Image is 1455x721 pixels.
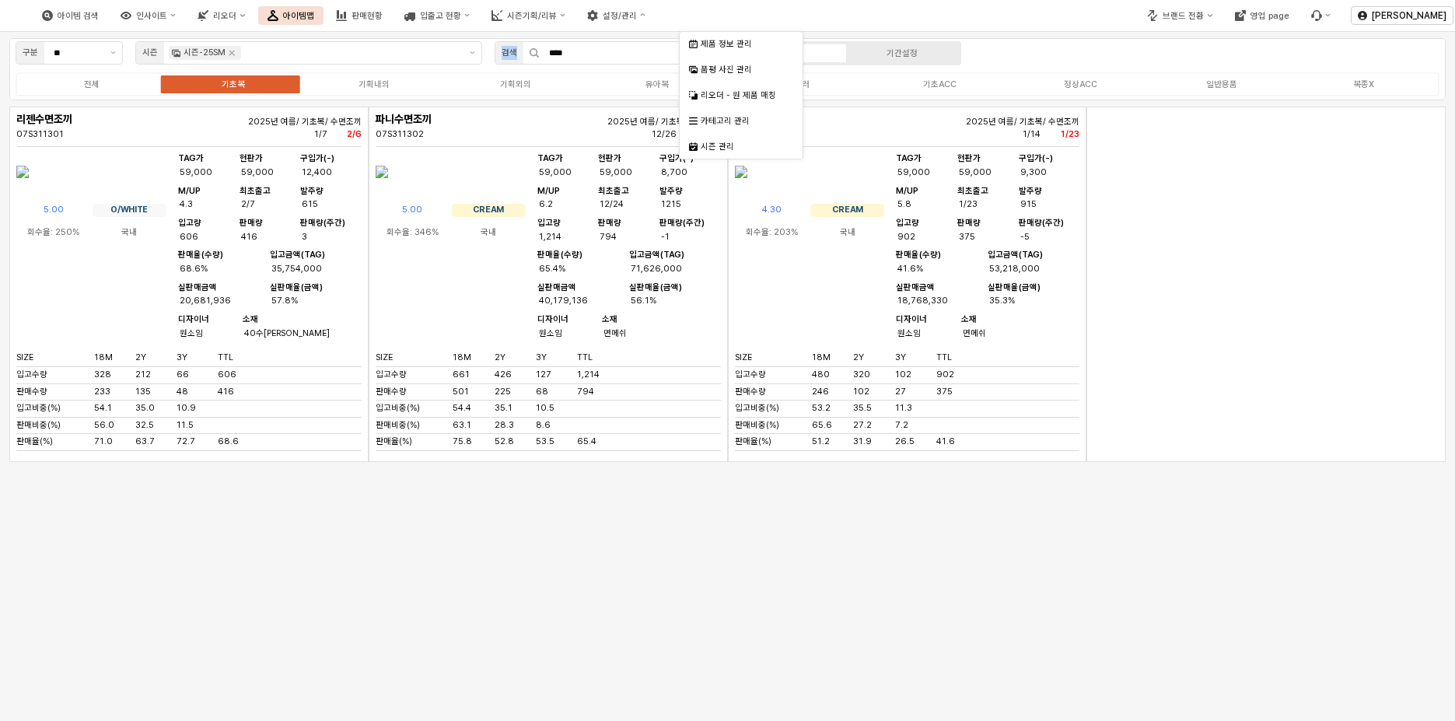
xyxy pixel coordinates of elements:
[104,42,122,64] button: 제안 사항 표시
[58,11,99,21] div: 아이템 검색
[1292,78,1434,91] label: 복종X
[303,78,445,91] label: 기획내의
[395,6,479,25] button: 입출고 현황
[701,141,785,152] div: 시즌 관리
[1138,6,1222,25] button: 브랜드 전환
[701,89,785,101] div: 리오더 - 원 제품 매칭
[1064,79,1097,89] div: 정상ACC
[111,6,185,25] button: 인사이트
[507,11,557,21] div: 시즌기획/리뷰
[701,38,785,50] div: 제품 정보 관리
[327,6,392,25] button: 판매현황
[283,11,314,21] div: 아이템맵
[1372,9,1446,22] p: [PERSON_NAME]
[848,47,956,60] label: 기간설정
[352,11,383,21] div: 판매현황
[188,6,254,25] button: 리오더
[184,46,226,60] div: 시즌-25SM
[586,78,728,91] label: 유아복
[1250,11,1289,21] div: 영업 page
[359,79,390,89] div: 기획내의
[578,6,655,25] button: 설정/관리
[923,79,957,89] div: 기초ACC
[680,31,803,159] div: Select an option
[136,11,167,21] div: 인사이트
[420,11,461,21] div: 입출고 현황
[213,11,236,21] div: 리오더
[463,42,481,64] button: 제안 사항 표시
[21,78,163,91] label: 전체
[1353,79,1374,89] div: 복종X
[33,6,108,25] button: 아이템 검색
[222,79,245,89] div: 기초복
[445,78,586,91] label: 기획외의
[1010,78,1152,91] label: 정상ACC
[23,46,38,60] div: 구분
[603,11,637,21] div: 설정/관리
[1152,78,1293,91] label: 일반용품
[1302,6,1340,25] div: Menu item 6
[84,79,100,89] div: 전체
[1226,6,1299,25] button: 영업 page
[142,46,158,60] div: 시즌
[482,6,575,25] button: 시즌기획/리뷰
[1206,79,1237,89] div: 일반용품
[1163,11,1204,21] div: 브랜드 전환
[869,78,1010,91] label: 기초ACC
[258,6,324,25] button: 아이템맵
[502,46,517,60] div: 검색
[701,115,785,127] div: 카테고리 관리
[645,79,669,89] div: 유아복
[229,50,235,56] div: Remove 시즌-25SM
[1351,6,1453,25] button: [PERSON_NAME]
[701,64,785,75] div: 품평 사진 관리
[500,79,531,89] div: 기획외의
[163,78,304,91] label: 기초복
[887,48,918,58] div: 기간설정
